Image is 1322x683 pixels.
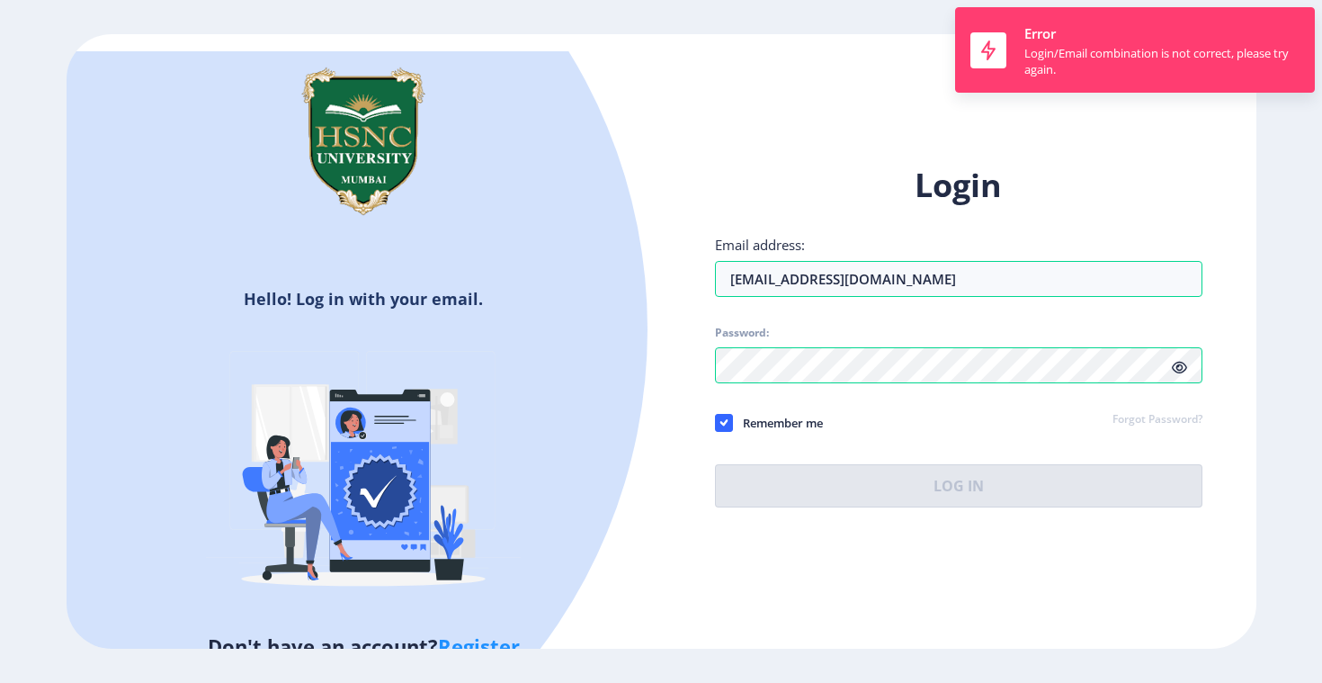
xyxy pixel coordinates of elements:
div: Login/Email combination is not correct, please try again. [1024,45,1300,77]
input: Email address [715,261,1202,297]
a: Register [438,633,520,660]
span: Error [1024,24,1056,42]
h1: Login [715,164,1202,207]
img: Verified-rafiki.svg [206,317,521,632]
span: Remember me [733,412,823,434]
label: Email address: [715,236,805,254]
a: Forgot Password? [1112,412,1202,428]
label: Password: [715,326,769,340]
button: Log In [715,464,1202,508]
img: hsnc.png [273,51,453,231]
h5: Don't have an account? [80,632,648,661]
